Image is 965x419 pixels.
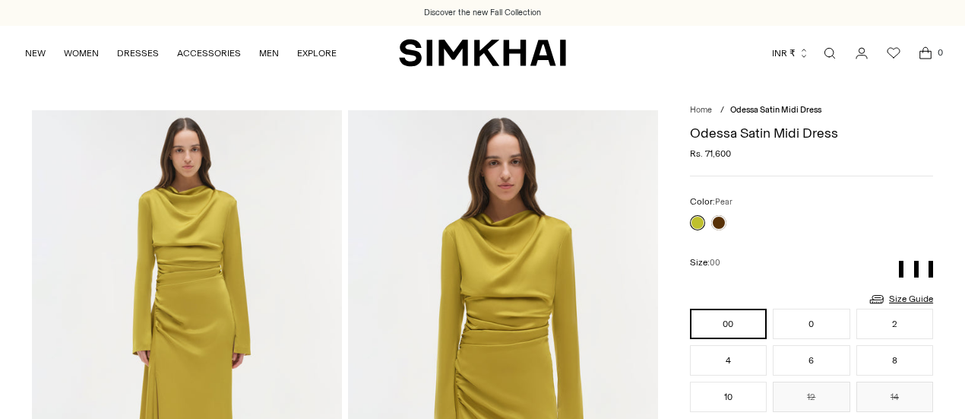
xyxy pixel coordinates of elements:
[690,345,767,376] button: 4
[772,37,809,70] button: INR ₹
[715,197,732,207] span: Pear
[64,37,99,70] a: WOMEN
[710,258,720,268] span: 00
[690,147,731,160] span: Rs. 71,600
[399,38,566,68] a: SIMKHAI
[690,382,767,412] button: 10
[720,104,724,117] div: /
[25,37,46,70] a: NEW
[856,382,933,412] button: 14
[117,37,159,70] a: DRESSES
[846,38,877,68] a: Go to the account page
[856,345,933,376] button: 8
[690,195,732,209] label: Color:
[690,256,720,270] label: Size:
[773,382,850,412] button: 12
[933,46,947,59] span: 0
[424,7,541,19] a: Discover the new Fall Collection
[259,37,279,70] a: MEN
[815,38,845,68] a: Open search modal
[690,309,767,339] button: 00
[177,37,241,70] a: ACCESSORIES
[773,345,850,376] button: 6
[773,309,850,339] button: 0
[878,38,909,68] a: Wishlist
[297,37,337,70] a: EXPLORE
[690,104,933,117] nav: breadcrumbs
[910,38,941,68] a: Open cart modal
[856,309,933,339] button: 2
[868,290,933,309] a: Size Guide
[690,105,712,115] a: Home
[690,126,933,140] h1: Odessa Satin Midi Dress
[730,105,821,115] span: Odessa Satin Midi Dress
